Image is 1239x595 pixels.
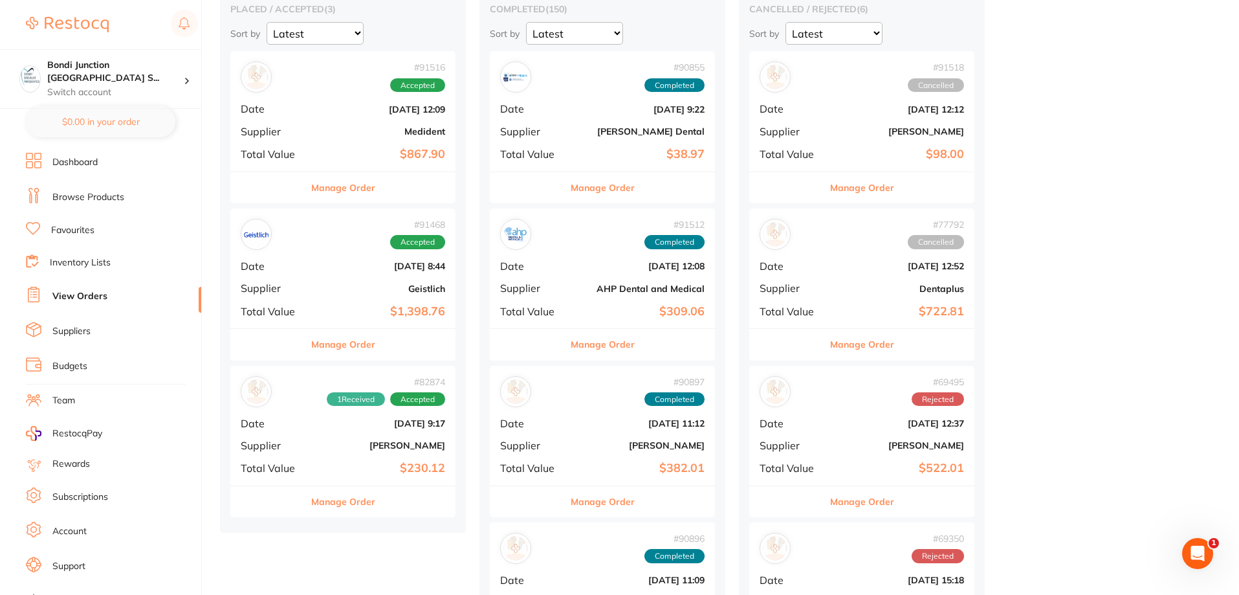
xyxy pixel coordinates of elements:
b: [DATE] 12:08 [575,261,705,271]
button: Manage Order [571,329,635,360]
span: Cancelled [908,235,964,249]
a: Browse Products [52,191,124,204]
img: Bondi Junction Sydney Specialist Periodontics [20,66,40,86]
span: RestocqPay [52,427,102,440]
span: Date [241,418,305,429]
span: Supplier [760,440,824,451]
img: Medident [244,65,269,89]
div: Medident#91516AcceptedDate[DATE] 12:09SupplierMedidentTotal Value$867.90Manage Order [230,51,455,203]
b: [DATE] 9:22 [575,104,705,115]
button: Manage Order [830,486,894,517]
img: Henry Schein Halas [763,379,787,404]
img: Henry Schein Halas [503,536,528,561]
span: # 91516 [390,62,445,73]
span: # 82874 [327,377,445,387]
span: Accepted [390,235,445,249]
span: Total Value [241,148,305,160]
span: # 91512 [644,219,705,230]
h4: Bondi Junction Sydney Specialist Periodontics [47,59,184,84]
button: Manage Order [830,172,894,203]
span: # 90855 [644,62,705,73]
b: Dentaplus [835,284,964,294]
b: $722.81 [835,305,964,319]
span: Date [760,103,824,115]
b: [DATE] 11:12 [575,418,705,429]
span: Date [500,574,565,586]
a: View Orders [52,290,107,303]
span: Date [241,103,305,115]
button: Manage Order [571,172,635,203]
h2: cancelled / rejected ( 6 ) [749,3,974,15]
b: AHP Dental and Medical [575,284,705,294]
b: [DATE] 12:37 [835,418,964,429]
span: Completed [644,235,705,249]
span: Supplier [500,282,565,294]
span: Date [760,574,824,586]
button: Manage Order [311,486,375,517]
a: Inventory Lists [50,256,111,269]
p: Switch account [47,86,184,99]
span: # 90897 [644,377,705,387]
b: [PERSON_NAME] [835,440,964,451]
b: $98.00 [835,148,964,161]
button: Manage Order [571,486,635,517]
span: Date [500,103,565,115]
span: Rejected [912,549,964,563]
a: Team [52,394,75,407]
div: Adam Dental#828741ReceivedAcceptedDate[DATE] 9:17Supplier[PERSON_NAME]Total Value$230.12Manage Order [230,366,455,518]
button: Manage Order [311,329,375,360]
span: Total Value [241,462,305,474]
img: Dentaplus [763,222,787,247]
span: Total Value [500,148,565,160]
p: Sort by [230,28,260,39]
h2: completed ( 150 ) [490,3,715,15]
img: Geistlich [244,222,269,247]
span: Cancelled [908,78,964,93]
b: $1,398.76 [316,305,445,319]
span: Supplier [241,282,305,294]
p: Sort by [490,28,520,39]
b: $382.01 [575,462,705,475]
b: $38.97 [575,148,705,161]
button: Manage Order [830,329,894,360]
a: Budgets [52,360,87,373]
span: Total Value [760,306,824,317]
img: AHP Dental and Medical [503,222,528,247]
h2: placed / accepted ( 3 ) [230,3,455,15]
span: Date [241,260,305,272]
a: Favourites [51,224,94,237]
span: # 77792 [908,219,964,230]
span: Supplier [241,440,305,451]
a: Rewards [52,458,90,471]
a: Dashboard [52,156,98,169]
span: Date [500,260,565,272]
span: Total Value [760,148,824,160]
span: Received [327,392,385,407]
b: [PERSON_NAME] [316,440,445,451]
button: Manage Order [311,172,375,203]
a: Restocq Logo [26,10,109,39]
span: # 91518 [908,62,964,73]
span: Total Value [500,306,565,317]
span: Supplier [500,126,565,137]
a: Support [52,560,85,573]
span: Supplier [760,282,824,294]
img: Pacific Dental Specialties [763,536,787,561]
span: Completed [644,78,705,93]
b: [DATE] 15:18 [835,575,964,585]
img: Restocq Logo [26,17,109,32]
a: Suppliers [52,325,91,338]
span: Completed [644,392,705,407]
b: Geistlich [316,284,445,294]
b: [DATE] 8:44 [316,261,445,271]
div: Geistlich#91468AcceptedDate[DATE] 8:44SupplierGeistlichTotal Value$1,398.76Manage Order [230,208,455,361]
img: Erskine Dental [503,65,528,89]
span: Rejected [912,392,964,407]
span: # 90896 [644,533,705,544]
span: Supplier [241,126,305,137]
span: # 69350 [912,533,964,544]
b: [PERSON_NAME] Dental [575,126,705,137]
span: 1 [1209,538,1219,548]
b: Medident [316,126,445,137]
img: Henry Schein Halas [763,65,787,89]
